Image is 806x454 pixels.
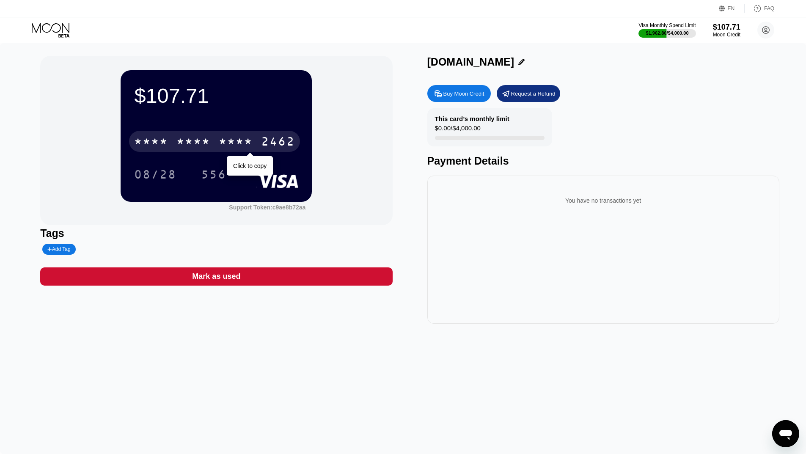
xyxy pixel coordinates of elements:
[638,22,696,38] div: Visa Monthly Spend Limit$1,962.80/$4,000.00
[772,420,799,447] iframe: Button to launch messaging window, conversation in progress
[261,136,295,149] div: 2462
[427,85,491,102] div: Buy Moon Credit
[233,162,267,169] div: Click to copy
[713,23,740,32] div: $107.71
[42,244,75,255] div: Add Tag
[719,4,745,13] div: EN
[713,23,740,38] div: $107.71Moon Credit
[764,6,774,11] div: FAQ
[713,32,740,38] div: Moon Credit
[40,227,392,239] div: Tags
[638,22,696,28] div: Visa Monthly Spend Limit
[134,169,176,182] div: 08/28
[201,169,226,182] div: 556
[40,267,392,286] div: Mark as used
[427,56,514,68] div: [DOMAIN_NAME]
[443,90,484,97] div: Buy Moon Credit
[745,4,774,13] div: FAQ
[128,164,183,185] div: 08/28
[434,189,773,212] div: You have no transactions yet
[435,124,481,136] div: $0.00 / $4,000.00
[192,272,240,281] div: Mark as used
[229,204,305,211] div: Support Token: c9ae8b72aa
[511,90,556,97] div: Request a Refund
[134,84,298,107] div: $107.71
[47,246,70,252] div: Add Tag
[646,30,689,36] div: $1,962.80 / $4,000.00
[497,85,560,102] div: Request a Refund
[427,155,779,167] div: Payment Details
[435,115,509,122] div: This card’s monthly limit
[195,164,233,185] div: 556
[728,6,735,11] div: EN
[229,204,305,211] div: Support Token:c9ae8b72aa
